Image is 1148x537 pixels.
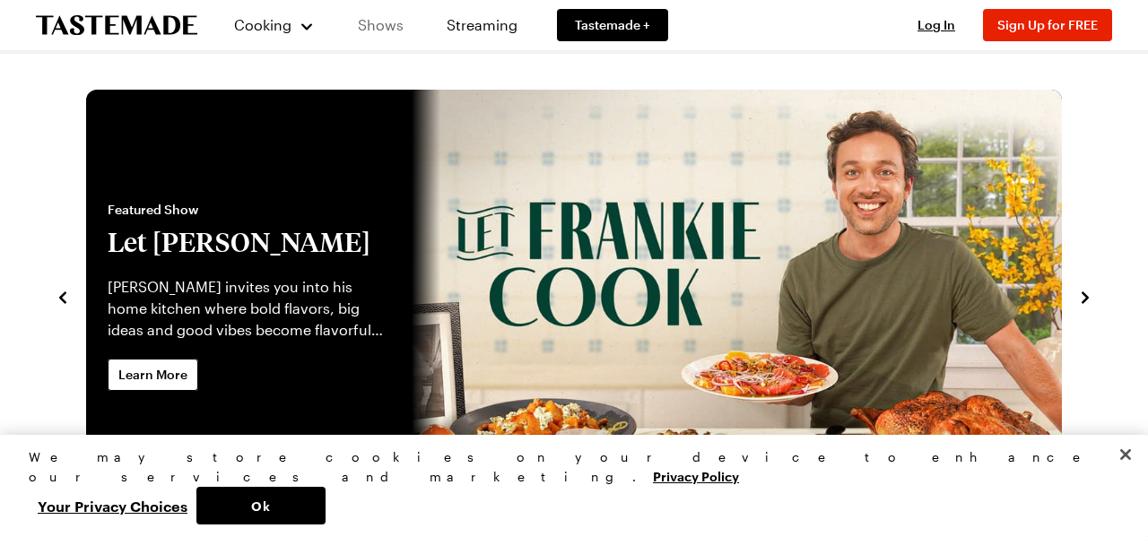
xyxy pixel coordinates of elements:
[997,17,1098,32] span: Sign Up for FREE
[108,201,390,219] span: Featured Show
[557,9,668,41] a: Tastemade +
[29,447,1104,524] div: Privacy
[108,226,390,258] h2: Let [PERSON_NAME]
[36,15,197,36] a: To Tastemade Home Page
[1076,285,1094,307] button: navigate to next item
[86,90,1062,502] div: 2 / 6
[29,487,196,524] button: Your Privacy Choices
[918,17,955,32] span: Log In
[575,16,650,34] span: Tastemade +
[196,487,326,524] button: Ok
[233,4,315,47] button: Cooking
[29,447,1104,487] div: We may store cookies on your device to enhance our services and marketing.
[234,16,291,33] span: Cooking
[983,9,1112,41] button: Sign Up for FREE
[108,359,198,391] a: Learn More
[653,467,739,484] a: More information about your privacy, opens in a new tab
[118,366,187,384] span: Learn More
[108,276,390,341] p: [PERSON_NAME] invites you into his home kitchen where bold flavors, big ideas and good vibes beco...
[1106,435,1145,474] button: Close
[54,285,72,307] button: navigate to previous item
[900,16,972,34] button: Log In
